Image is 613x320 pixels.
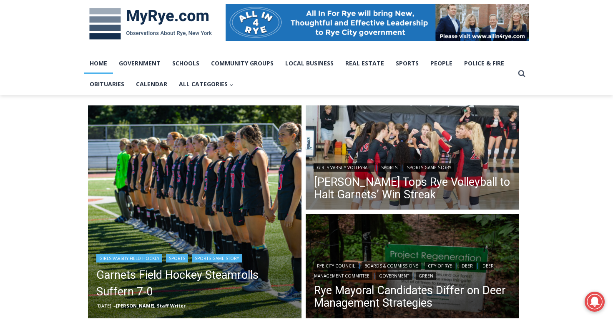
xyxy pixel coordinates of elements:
[116,302,186,309] a: [PERSON_NAME], Staff Writer
[306,105,519,212] a: Read More Somers Tops Rye Volleyball to Halt Garnets’ Win Streak
[314,176,511,201] a: [PERSON_NAME] Tops Rye Volleyball to Halt Garnets’ Win Streak
[416,272,436,280] a: Green
[0,83,125,104] a: [PERSON_NAME] Read Sanctuary Fall Fest: [DATE]
[96,254,162,262] a: Girls Varsity Field Hockey
[201,81,404,104] a: Intern @ [DOMAIN_NAME]
[425,262,455,270] a: City of Rye
[314,284,511,309] a: Rye Mayoral Candidates Differ on Deer Management Strategies
[362,262,421,270] a: Boards & Commissions
[96,252,293,262] div: | |
[93,70,95,79] div: /
[279,53,339,74] a: Local Business
[84,53,514,95] nav: Primary Navigation
[378,163,400,172] a: Sports
[88,105,301,319] img: (PHOTO: The Rye Field Hockey team lined up before a game on September 20, 2025. Credit: Maureen T...
[376,272,412,280] a: Government
[84,74,130,95] a: Obituaries
[339,53,390,74] a: Real Estate
[88,105,301,319] a: Read More Garnets Field Hockey Steamrolls Suffern 7-0
[96,267,293,300] a: Garnets Field Hockey Steamrolls Suffern 7-0
[173,74,239,95] button: Child menu of All Categories
[84,2,217,45] img: MyRye.com
[113,53,166,74] a: Government
[306,105,519,212] img: (PHOTO: The Rye Volleyball team from a win on September 27, 2025. Credit: Tatia Chkheidze.)
[314,260,511,280] div: | | | | | |
[7,84,111,103] h4: [PERSON_NAME] Read Sanctuary Fall Fest: [DATE]
[130,74,173,95] a: Calendar
[88,70,91,79] div: 3
[458,53,510,74] a: Police & Fire
[390,53,425,74] a: Sports
[84,53,113,74] a: Home
[166,53,205,74] a: Schools
[166,254,188,262] a: Sports
[218,83,387,102] span: Intern @ [DOMAIN_NAME]
[514,66,529,81] button: View Search Form
[226,4,529,41] img: All in for Rye
[88,25,119,68] div: Face Painting
[459,262,476,270] a: Deer
[205,53,279,74] a: Community Groups
[425,53,458,74] a: People
[404,163,454,172] a: Sports Game Story
[96,302,111,309] time: [DATE]
[192,254,242,262] a: Sports Game Story
[314,163,374,172] a: Girls Varsity Volleyball
[314,162,511,172] div: | |
[113,302,116,309] span: –
[211,0,394,81] div: "The first chef I interviewed talked about coming to [GEOGRAPHIC_DATA] from [GEOGRAPHIC_DATA] in ...
[98,70,101,79] div: 6
[314,262,358,270] a: Rye City Council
